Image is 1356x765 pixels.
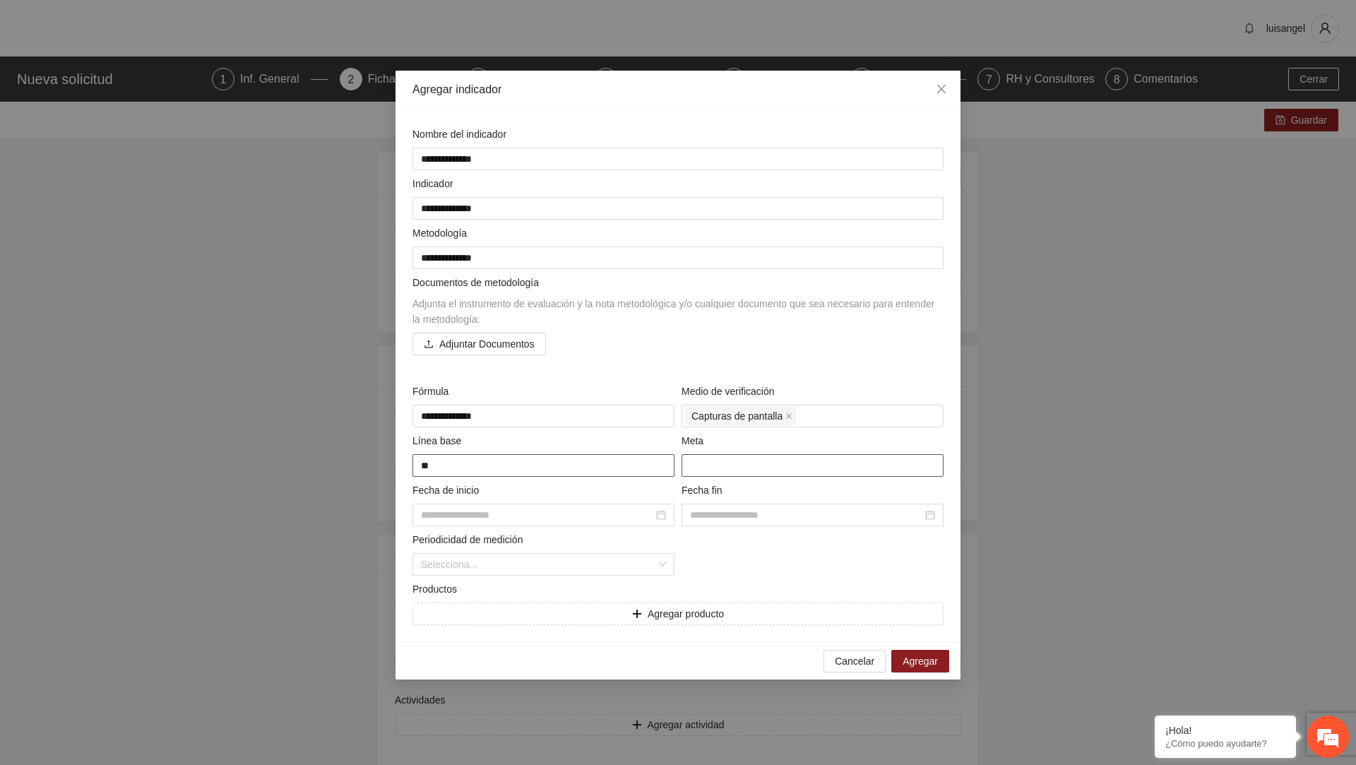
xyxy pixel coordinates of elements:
button: uploadAdjuntar Documentos [412,333,546,355]
button: plusAgregar producto [412,603,944,625]
span: Capturas de pantalla [691,408,783,424]
span: Estamos en línea. [82,189,195,331]
span: Adjuntar Documentos [439,336,535,352]
span: Capturas de pantalla [685,408,796,425]
span: Línea base [412,433,467,449]
span: Metodología [412,225,472,241]
span: Adjunta el instrumento de evaluación y la nota metodológica y/o cualquier documento que sea neces... [412,298,934,325]
span: Productos [412,581,463,597]
p: ¿Cómo puedo ayudarte? [1165,738,1285,749]
span: Agregar [903,653,938,669]
span: upload [424,339,434,350]
span: Documentos de metodología [412,277,539,288]
span: Medio de verificación [682,384,780,399]
span: Nombre del indicador [412,126,512,142]
button: Cancelar [823,650,886,672]
span: close [785,413,792,420]
div: Chatee con nosotros ahora [73,72,237,90]
span: close [936,83,947,95]
div: Minimizar ventana de chat en vivo [232,7,266,41]
button: Close [922,71,961,109]
span: Meta [682,433,709,449]
span: uploadAdjuntar Documentos [412,338,546,350]
span: Cancelar [835,653,874,669]
span: Periodicidad de medición [412,532,528,547]
span: plus [632,609,642,620]
span: Agregar producto [648,606,724,622]
span: Fórmula [412,384,454,399]
button: Agregar [891,650,949,672]
textarea: Escriba su mensaje y pulse “Intro” [7,386,269,435]
span: Fecha de inicio [412,482,484,498]
div: Agregar indicador [412,82,944,97]
span: Fecha fin [682,482,727,498]
span: Indicador [412,176,458,191]
div: ¡Hola! [1165,725,1285,736]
